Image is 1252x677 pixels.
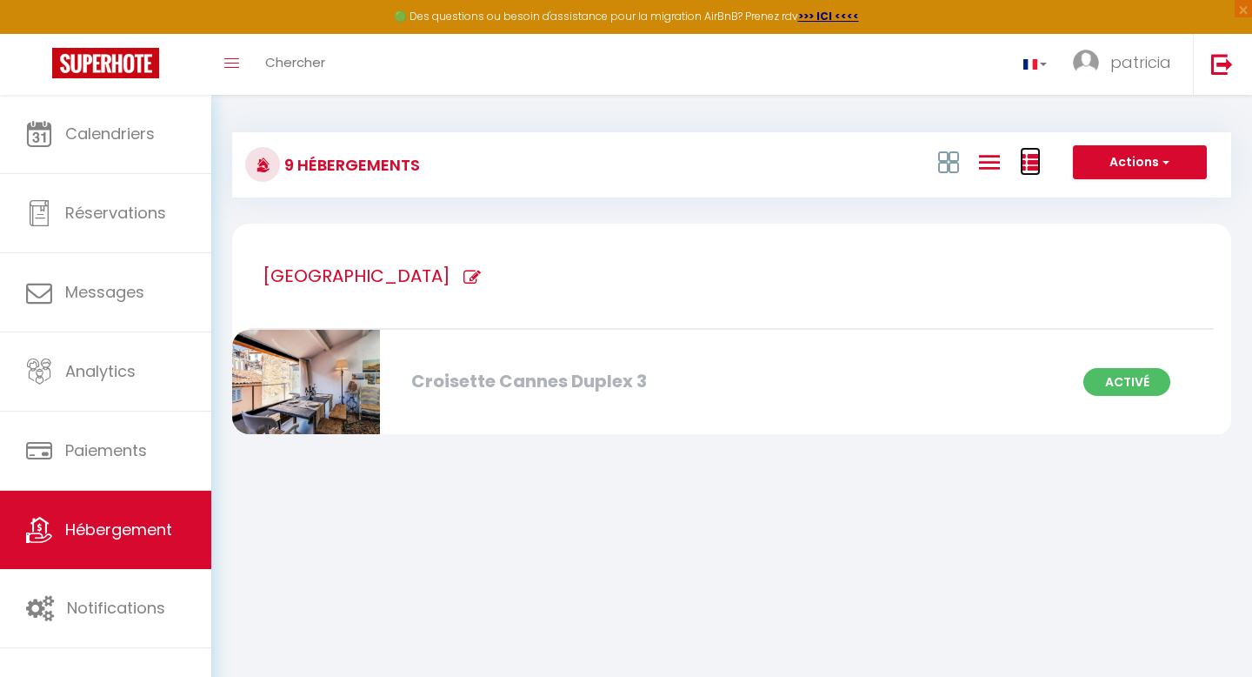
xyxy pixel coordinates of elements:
span: patricia [1110,51,1171,73]
h1: [GEOGRAPHIC_DATA] [263,224,450,328]
a: Vue en Liste [979,147,1000,176]
a: Vue par Groupe [1020,147,1041,176]
a: >>> ICI <<<< [798,9,859,23]
span: Calendriers [65,123,155,144]
span: Paiements [65,439,147,461]
span: Réservations [65,202,166,224]
span: Notifications [67,597,165,619]
span: Analytics [65,360,136,382]
span: Chercher [265,53,325,71]
span: Activé [1083,368,1170,396]
img: logout [1211,53,1233,75]
div: Croisette Cannes Duplex 3 [403,368,721,395]
h3: 9 Hébergements [280,145,420,184]
a: Vue en Box [938,147,959,176]
button: Actions [1073,145,1207,180]
a: Chercher [252,34,338,95]
span: Messages [65,281,144,303]
span: Hébergement [65,519,172,540]
a: ... patricia [1060,34,1193,95]
img: Super Booking [52,48,159,78]
img: ... [1073,50,1099,76]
